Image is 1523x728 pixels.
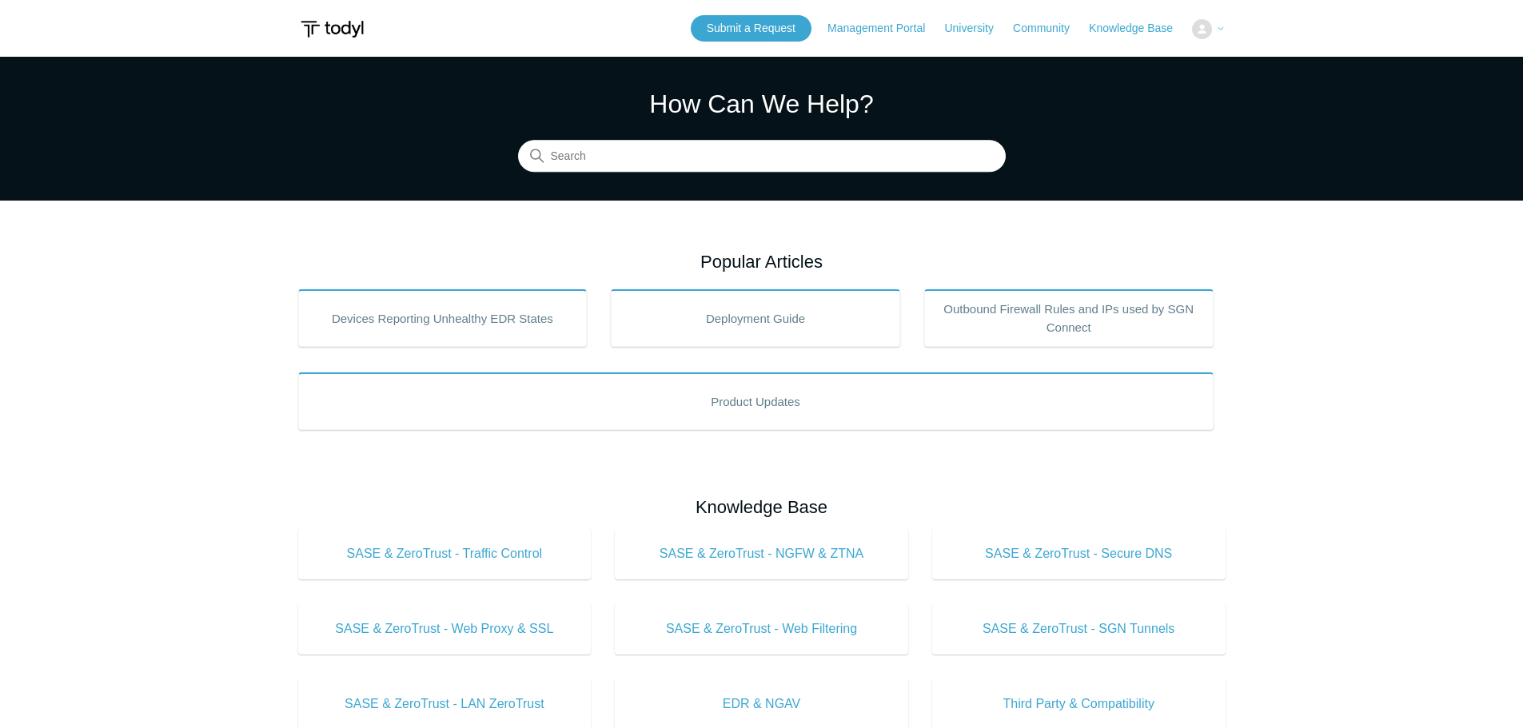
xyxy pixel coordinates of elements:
[518,141,1006,173] input: Search
[322,544,568,563] span: SASE & ZeroTrust - Traffic Control
[615,603,908,654] a: SASE & ZeroTrust - Web Filtering
[639,619,884,638] span: SASE & ZeroTrust - Web Filtering
[944,20,1009,37] a: University
[322,619,568,638] span: SASE & ZeroTrust - Web Proxy & SSL
[924,289,1214,347] a: Outbound Firewall Rules and IPs used by SGN Connect
[298,494,1226,520] h2: Knowledge Base
[932,528,1226,579] a: SASE & ZeroTrust - Secure DNS
[1013,20,1086,37] a: Community
[691,15,811,42] a: Submit a Request
[298,372,1214,430] a: Product Updates
[639,694,884,714] span: EDR & NGAV
[639,544,884,563] span: SASE & ZeroTrust - NGFW & ZTNA
[298,289,588,347] a: Devices Reporting Unhealthy EDR States
[615,528,908,579] a: SASE & ZeroTrust - NGFW & ZTNA
[298,528,592,579] a: SASE & ZeroTrust - Traffic Control
[956,544,1202,563] span: SASE & ZeroTrust - Secure DNS
[827,20,941,37] a: Management Portal
[611,289,900,347] a: Deployment Guide
[322,694,568,714] span: SASE & ZeroTrust - LAN ZeroTrust
[956,619,1202,638] span: SASE & ZeroTrust - SGN Tunnels
[298,249,1226,275] h2: Popular Articles
[956,694,1202,714] span: Third Party & Compatibility
[298,603,592,654] a: SASE & ZeroTrust - Web Proxy & SSL
[1089,20,1189,37] a: Knowledge Base
[518,85,1006,123] h1: How Can We Help?
[298,14,366,44] img: Todyl Support Center Help Center home page
[932,603,1226,654] a: SASE & ZeroTrust - SGN Tunnels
